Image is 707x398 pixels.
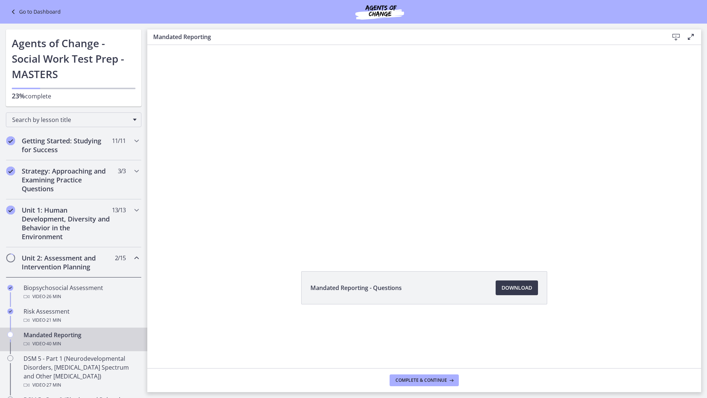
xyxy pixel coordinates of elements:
[395,377,447,383] span: Complete & continue
[12,91,25,100] span: 23%
[24,316,138,325] div: Video
[12,35,136,82] h1: Agents of Change - Social Work Test Prep - MASTERS
[115,254,126,262] span: 2 / 15
[45,316,61,325] span: · 21 min
[112,206,126,214] span: 13 / 13
[502,283,532,292] span: Download
[22,167,112,193] h2: Strategy: Approaching and Examining Practice Questions
[335,3,424,21] img: Agents of Change
[24,283,138,301] div: Biopsychosocial Assessment
[22,136,112,154] h2: Getting Started: Studying for Success
[7,285,13,291] i: Completed
[6,112,141,127] div: Search by lesson title
[22,206,112,241] h2: Unit 1: Human Development, Diversity and Behavior in the Environment
[12,91,136,101] p: complete
[112,136,126,145] span: 11 / 11
[45,339,61,348] span: · 40 min
[390,374,459,386] button: Complete & continue
[24,307,138,325] div: Risk Assessment
[12,116,129,124] span: Search by lesson title
[147,45,701,254] iframe: Video Lesson
[45,381,61,390] span: · 27 min
[24,354,138,390] div: DSM 5 - Part 1 (Neurodevelopmental Disorders, [MEDICAL_DATA] Spectrum and Other [MEDICAL_DATA])
[45,292,61,301] span: · 26 min
[153,32,657,41] h3: Mandated Reporting
[6,136,15,145] i: Completed
[24,331,138,348] div: Mandated Reporting
[24,339,138,348] div: Video
[310,283,402,292] span: Mandated Reporting - Questions
[24,292,138,301] div: Video
[7,308,13,314] i: Completed
[24,381,138,390] div: Video
[6,167,15,175] i: Completed
[9,7,61,16] a: Go to Dashboard
[118,167,126,175] span: 3 / 3
[6,206,15,214] i: Completed
[496,280,538,295] a: Download
[22,254,112,271] h2: Unit 2: Assessment and Intervention Planning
